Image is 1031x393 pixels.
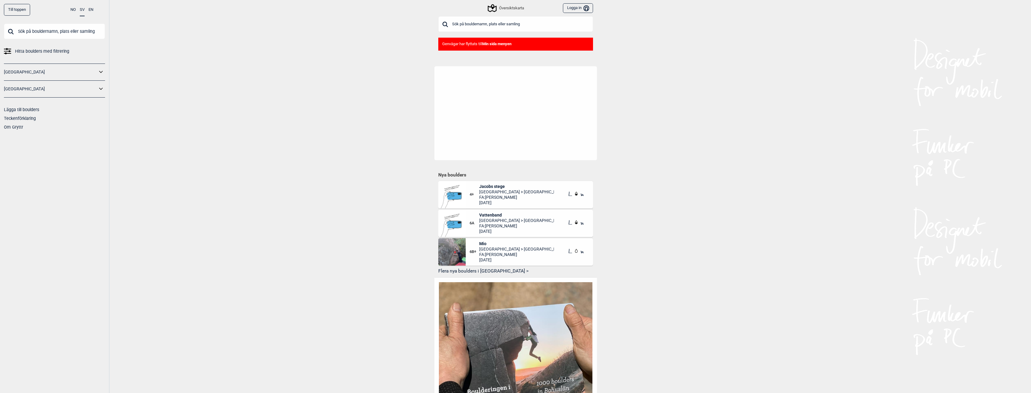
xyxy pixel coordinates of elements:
[15,47,69,56] span: Hitta boulders med filtrering
[438,181,466,208] img: Bilde Mangler
[438,210,466,237] img: Bilde Mangler
[563,3,593,13] button: Logga in
[438,172,593,178] h1: Nya boulders
[438,181,593,208] div: Bilde Mangler4+Jacobs stege[GEOGRAPHIC_DATA] > [GEOGRAPHIC_DATA]FA:[PERSON_NAME][DATE]
[479,257,554,263] span: [DATE]
[489,5,524,12] div: Översiktskarta
[4,125,23,129] a: Om Gryttr
[4,4,30,16] div: Till toppen
[479,184,554,189] span: Jacobs stege
[479,229,554,234] span: [DATE]
[438,238,593,266] div: Mio6B+Mio[GEOGRAPHIC_DATA] > [GEOGRAPHIC_DATA]FA:[PERSON_NAME][DATE]
[80,4,85,16] button: SV
[479,246,554,252] span: [GEOGRAPHIC_DATA] > [GEOGRAPHIC_DATA]
[482,42,511,46] b: Min sida menyen
[438,38,593,51] div: Genvägar har flyttats till
[470,192,480,197] span: 4+
[4,107,39,112] a: Lägga till boulders
[479,189,554,195] span: [GEOGRAPHIC_DATA] > [GEOGRAPHIC_DATA]
[438,238,466,266] img: Mio
[479,223,554,229] span: FA: [PERSON_NAME]
[4,116,36,121] a: Teckenförklaring
[4,23,105,39] input: Sök på bouldernamn, plats eller samling
[479,252,554,257] span: FA: [PERSON_NAME]
[479,218,554,223] span: [GEOGRAPHIC_DATA] > [GEOGRAPHIC_DATA]
[479,212,554,218] span: Vattenband
[438,16,593,32] input: Sök på bouldernamn, plats eller samling
[479,200,554,205] span: [DATE]
[470,249,480,254] span: 6B+
[4,68,97,76] a: [GEOGRAPHIC_DATA]
[438,210,593,237] div: Bilde Mangler6AVattenband[GEOGRAPHIC_DATA] > [GEOGRAPHIC_DATA]FA:[PERSON_NAME][DATE]
[479,195,554,200] span: FA: [PERSON_NAME]
[4,85,97,93] a: [GEOGRAPHIC_DATA]
[470,221,480,226] span: 6A
[438,267,593,276] button: Flera nya boulders i [GEOGRAPHIC_DATA] >
[89,4,93,16] button: EN
[4,47,105,56] a: Hitta boulders med filtrering
[479,241,554,246] span: Mio
[70,4,76,16] button: NO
